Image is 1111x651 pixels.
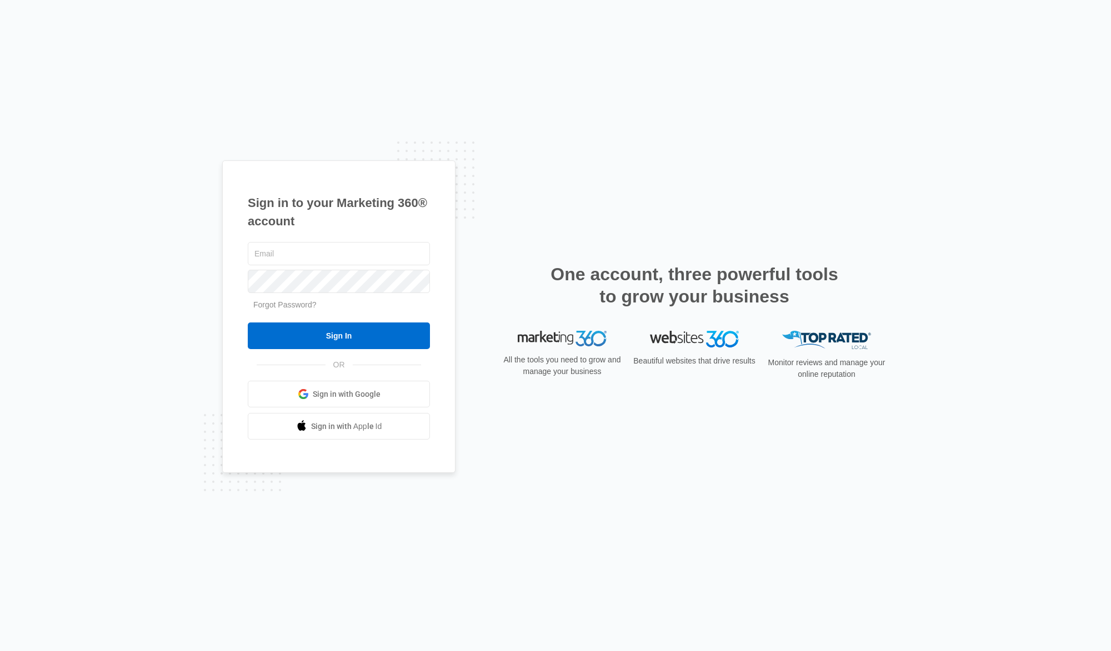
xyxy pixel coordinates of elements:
img: Websites 360 [650,331,739,347]
a: Forgot Password? [253,300,317,309]
p: All the tools you need to grow and manage your business [500,354,624,377]
p: Monitor reviews and manage your online reputation [764,357,889,380]
img: Marketing 360 [518,331,607,346]
span: OR [326,359,353,371]
span: Sign in with Apple Id [311,421,382,432]
a: Sign in with Google [248,381,430,407]
a: Sign in with Apple Id [248,413,430,440]
img: Top Rated Local [782,331,871,349]
h1: Sign in to your Marketing 360® account [248,194,430,230]
input: Sign In [248,322,430,349]
p: Beautiful websites that drive results [632,355,757,367]
input: Email [248,242,430,265]
span: Sign in with Google [313,388,381,400]
h2: One account, three powerful tools to grow your business [547,263,842,307]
